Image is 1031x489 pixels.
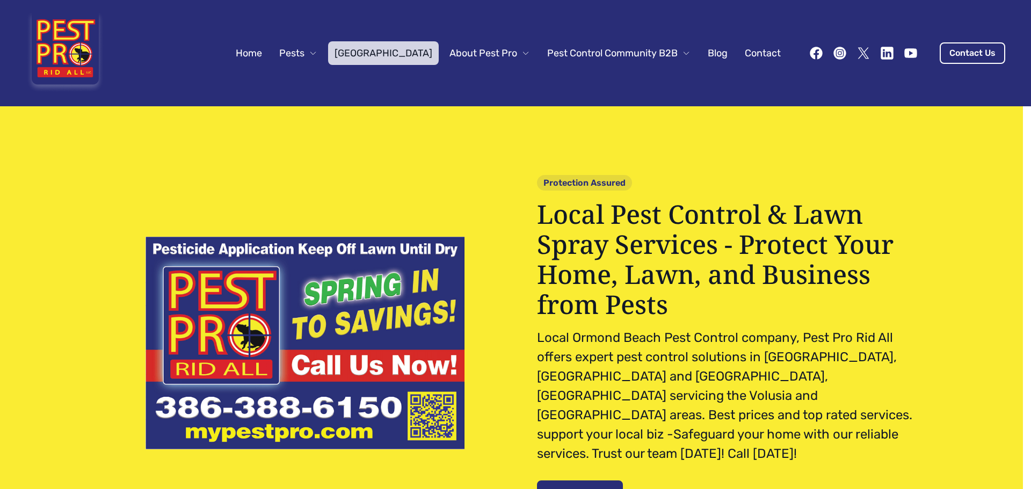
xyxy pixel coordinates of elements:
[449,46,517,61] span: About Pest Pro
[229,41,268,65] a: Home
[940,42,1005,64] a: Contact Us
[541,41,697,65] button: Pest Control Community B2B
[738,41,787,65] a: Contact
[443,41,536,65] button: About Pest Pro
[279,46,304,61] span: Pests
[537,175,632,191] p: Protection Assured
[26,13,105,93] img: Pest Pro Rid All
[537,199,915,319] h1: Local Pest Control & Lawn Spray Services - Protect Your Home, Lawn, and Business from Pests
[273,41,324,65] button: Pests
[537,328,915,463] pre: Local Ormond Beach Pest Control company, Pest Pro Rid All offers expert pest control solutions in...
[547,46,678,61] span: Pest Control Community B2B
[701,41,734,65] a: Blog
[328,41,439,65] a: [GEOGRAPHIC_DATA]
